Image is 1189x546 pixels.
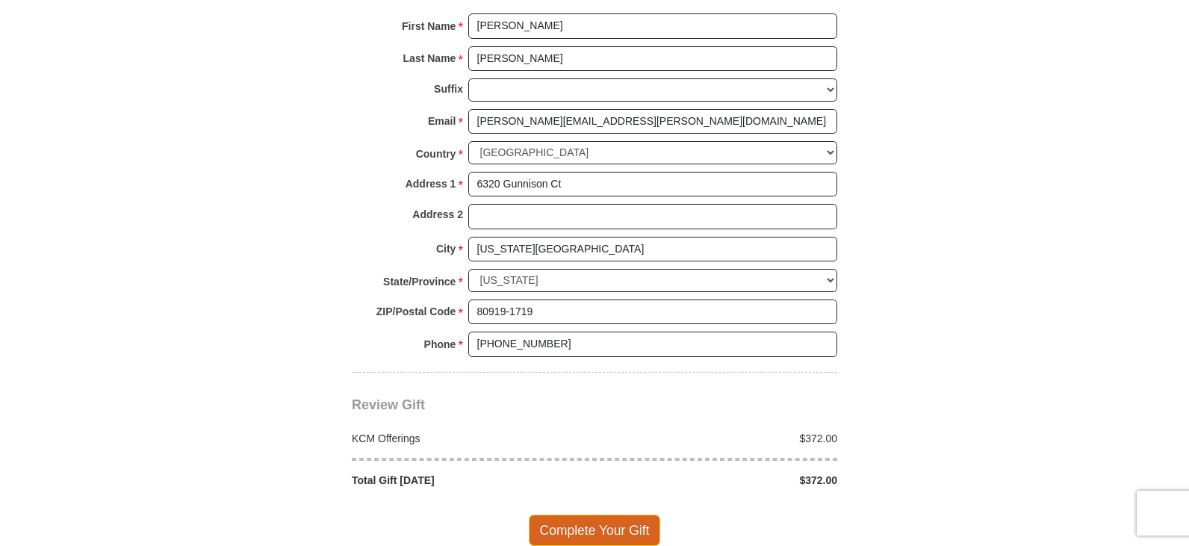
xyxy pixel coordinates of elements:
[529,515,661,546] span: Complete Your Gift
[344,473,595,488] div: Total Gift [DATE]
[376,301,456,322] strong: ZIP/Postal Code
[406,173,456,194] strong: Address 1
[416,143,456,164] strong: Country
[403,48,456,69] strong: Last Name
[428,111,456,131] strong: Email
[412,204,463,225] strong: Address 2
[594,431,845,446] div: $372.00
[594,473,845,488] div: $372.00
[383,271,456,292] strong: State/Province
[352,397,425,412] span: Review Gift
[424,334,456,355] strong: Phone
[344,431,595,446] div: KCM Offerings
[434,78,463,99] strong: Suffix
[436,238,456,259] strong: City
[402,16,456,37] strong: First Name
